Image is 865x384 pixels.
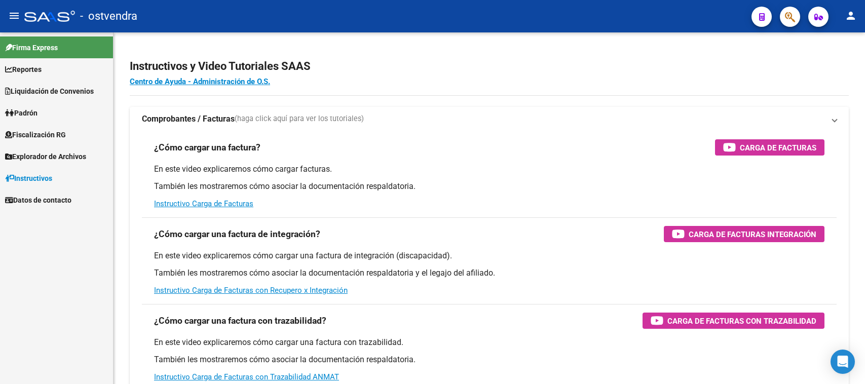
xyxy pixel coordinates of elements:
[831,350,855,374] div: Open Intercom Messenger
[154,140,260,155] h3: ¿Cómo cargar una factura?
[154,314,326,328] h3: ¿Cómo cargar una factura con trazabilidad?
[154,337,824,348] p: En este video explicaremos cómo cargar una factura con trazabilidad.
[5,42,58,53] span: Firma Express
[154,227,320,241] h3: ¿Cómo cargar una factura de integración?
[154,250,824,261] p: En este video explicaremos cómo cargar una factura de integración (discapacidad).
[5,107,37,119] span: Padrón
[154,267,824,279] p: También les mostraremos cómo asociar la documentación respaldatoria y el legajo del afiliado.
[130,77,270,86] a: Centro de Ayuda - Administración de O.S.
[715,139,824,156] button: Carga de Facturas
[154,372,339,381] a: Instructivo Carga de Facturas con Trazabilidad ANMAT
[5,64,42,75] span: Reportes
[154,164,824,175] p: En este video explicaremos cómo cargar facturas.
[5,173,52,184] span: Instructivos
[142,113,235,125] strong: Comprobantes / Facturas
[5,151,86,162] span: Explorador de Archivos
[80,5,137,27] span: - ostvendra
[5,195,71,206] span: Datos de contacto
[154,286,348,295] a: Instructivo Carga de Facturas con Recupero x Integración
[5,129,66,140] span: Fiscalización RG
[5,86,94,97] span: Liquidación de Convenios
[130,57,849,76] h2: Instructivos y Video Tutoriales SAAS
[154,199,253,208] a: Instructivo Carga de Facturas
[845,10,857,22] mat-icon: person
[154,354,824,365] p: También les mostraremos cómo asociar la documentación respaldatoria.
[664,226,824,242] button: Carga de Facturas Integración
[154,181,824,192] p: También les mostraremos cómo asociar la documentación respaldatoria.
[235,113,364,125] span: (haga click aquí para ver los tutoriales)
[689,228,816,241] span: Carga de Facturas Integración
[667,315,816,327] span: Carga de Facturas con Trazabilidad
[130,107,849,131] mat-expansion-panel-header: Comprobantes / Facturas(haga click aquí para ver los tutoriales)
[740,141,816,154] span: Carga de Facturas
[8,10,20,22] mat-icon: menu
[643,313,824,329] button: Carga de Facturas con Trazabilidad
